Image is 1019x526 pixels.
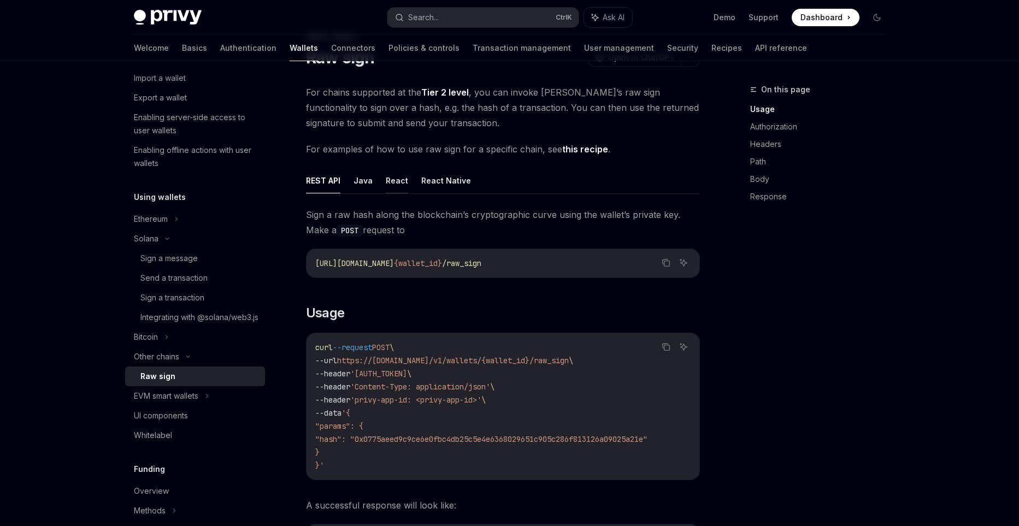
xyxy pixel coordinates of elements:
code: POST [337,224,363,237]
div: Methods [134,504,166,517]
a: Tier 2 level [421,87,469,98]
button: Search...CtrlK [387,8,579,27]
a: User management [584,35,654,61]
span: {wallet_id} [394,258,442,268]
span: 'Content-Type: application/json' [350,382,490,392]
span: }' [315,460,324,470]
span: On this page [761,83,810,96]
span: --header [315,395,350,405]
span: --header [315,369,350,379]
div: Ethereum [134,212,168,226]
div: Enabling offline actions with user wallets [134,144,258,170]
button: React Native [421,168,471,193]
button: Copy the contents from the code block [659,340,673,354]
a: Response [750,188,894,205]
a: Sign a transaction [125,288,265,308]
span: curl [315,342,333,352]
span: POST [372,342,390,352]
a: Policies & controls [388,35,460,61]
div: Send a transaction [140,271,208,285]
h5: Using wallets [134,191,186,204]
img: dark logo [134,10,202,25]
span: Sign a raw hash along the blockchain’s cryptographic curve using the wallet’s private key. Make a... [306,207,700,238]
button: Java [354,168,373,193]
div: UI components [134,409,188,422]
a: Sign a message [125,249,265,268]
span: '[AUTH_TOKEN] [350,369,407,379]
a: Path [750,153,894,170]
a: Send a transaction [125,268,265,288]
a: Demo [714,12,735,23]
span: '{ [341,408,350,418]
div: Bitcoin [134,330,158,344]
div: Sign a transaction [140,291,204,304]
div: Other chains [134,350,179,363]
a: Security [667,35,698,61]
a: Headers [750,135,894,153]
span: https://[DOMAIN_NAME]/v1/wallets/{wallet_id}/raw_sign [337,356,569,365]
div: EVM smart wallets [134,389,198,403]
a: Authorization [750,118,894,135]
span: --data [315,408,341,418]
span: \ [481,395,486,405]
span: For chains supported at the , you can invoke [PERSON_NAME]’s raw sign functionality to sign over ... [306,85,700,131]
span: /raw_sign [442,258,481,268]
a: Connectors [331,35,375,61]
a: Authentication [220,35,276,61]
button: Copy the contents from the code block [659,256,673,270]
span: Ask AI [603,12,625,23]
span: Dashboard [800,12,843,23]
div: Raw sign [140,370,175,383]
span: \ [569,356,573,365]
a: Recipes [711,35,742,61]
a: API reference [755,35,807,61]
span: \ [407,369,411,379]
div: Overview [134,484,169,498]
span: \ [390,342,394,352]
a: Transaction management [473,35,571,61]
a: Usage [750,101,894,118]
a: Overview [125,481,265,501]
span: 'privy-app-id: <privy-app-id>' [350,395,481,405]
a: Dashboard [792,9,859,26]
span: --url [315,356,337,365]
button: Ask AI [584,8,632,27]
div: Export a wallet [134,91,187,104]
button: Ask AI [676,340,691,354]
a: Enabling offline actions with user wallets [125,140,265,173]
a: Integrating with @solana/web3.js [125,308,265,327]
a: Whitelabel [125,425,265,445]
span: [URL][DOMAIN_NAME] [315,258,394,268]
span: "hash": "0x0775aeed9c9ce6e0fbc4db25c5e4e6368029651c905c286f813126a09025a21e" [315,434,647,444]
div: Solana [134,232,158,245]
a: Raw sign [125,367,265,386]
span: "params": { [315,421,363,431]
span: \ [490,382,494,392]
a: Support [749,12,779,23]
h5: Funding [134,463,165,476]
div: Enabling server-side access to user wallets [134,111,258,137]
span: --header [315,382,350,392]
span: } [315,447,320,457]
button: React [386,168,408,193]
div: Whitelabel [134,429,172,442]
div: Search... [408,11,439,24]
span: Usage [306,304,345,322]
span: Ctrl K [556,13,572,22]
a: UI components [125,406,265,425]
div: Sign a message [140,252,198,265]
a: Basics [182,35,207,61]
a: Wallets [290,35,318,61]
button: REST API [306,168,340,193]
a: Body [750,170,894,188]
span: A successful response will look like: [306,498,700,513]
button: Ask AI [676,256,691,270]
span: --request [333,342,372,352]
span: For examples of how to use raw sign for a specific chain, see . [306,141,700,157]
a: this recipe [562,144,608,155]
a: Welcome [134,35,169,61]
button: Toggle dark mode [868,9,886,26]
a: Export a wallet [125,88,265,108]
div: Integrating with @solana/web3.js [140,311,258,324]
a: Enabling server-side access to user wallets [125,108,265,140]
